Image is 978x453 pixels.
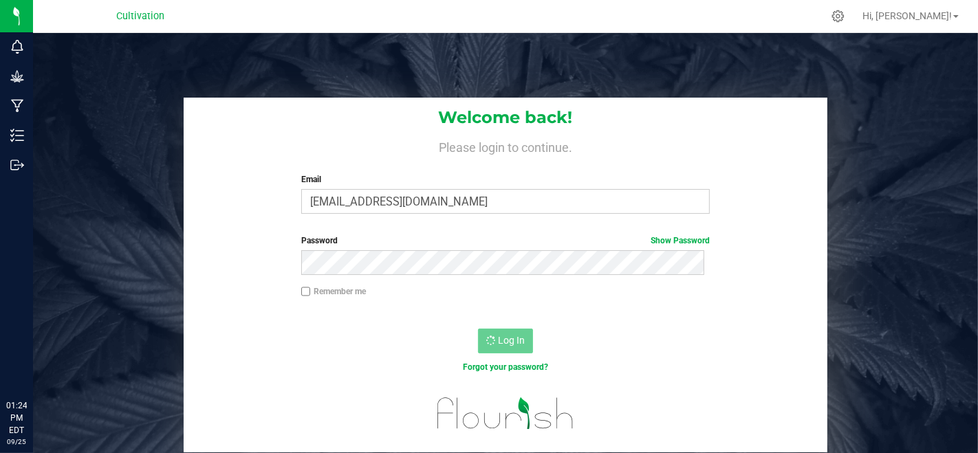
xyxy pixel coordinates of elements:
[301,236,338,245] span: Password
[463,362,548,372] a: Forgot your password?
[10,99,24,113] inline-svg: Manufacturing
[10,129,24,142] inline-svg: Inventory
[498,335,525,346] span: Log In
[829,10,847,23] div: Manage settings
[301,287,311,296] input: Remember me
[478,329,533,353] button: Log In
[6,437,27,447] p: 09/25
[116,10,164,22] span: Cultivation
[10,158,24,172] inline-svg: Outbound
[301,285,366,298] label: Remember me
[10,40,24,54] inline-svg: Monitoring
[6,399,27,437] p: 01:24 PM EDT
[184,137,827,154] h4: Please login to continue.
[184,109,827,126] h1: Welcome back!
[301,173,710,186] label: Email
[425,388,586,439] img: flourish_logo.svg
[862,10,952,21] span: Hi, [PERSON_NAME]!
[651,236,710,245] a: Show Password
[10,69,24,83] inline-svg: Grow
